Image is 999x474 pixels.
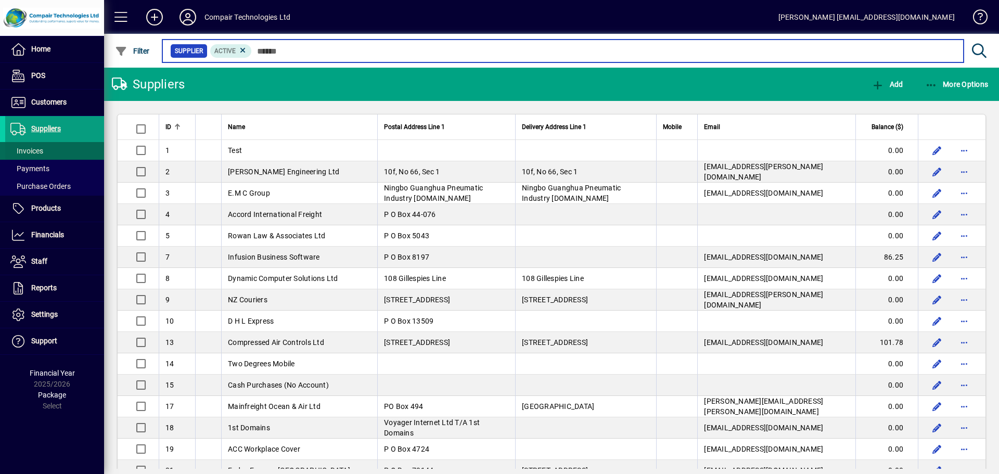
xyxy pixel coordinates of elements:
[778,9,955,25] div: [PERSON_NAME] [EMAIL_ADDRESS][DOMAIN_NAME]
[5,302,104,328] a: Settings
[5,275,104,301] a: Reports
[956,185,972,201] button: More options
[165,253,170,261] span: 7
[929,419,945,436] button: Edit
[112,76,185,93] div: Suppliers
[855,161,918,183] td: 0.00
[165,189,170,197] span: 3
[31,337,57,345] span: Support
[956,419,972,436] button: More options
[10,164,49,173] span: Payments
[228,296,267,304] span: NZ Couriers
[5,328,104,354] a: Support
[704,424,823,432] span: [EMAIL_ADDRESS][DOMAIN_NAME]
[704,338,823,347] span: [EMAIL_ADDRESS][DOMAIN_NAME]
[5,63,104,89] a: POS
[31,310,58,318] span: Settings
[956,291,972,308] button: More options
[10,147,43,155] span: Invoices
[10,182,71,190] span: Purchase Orders
[38,391,66,399] span: Package
[929,249,945,265] button: Edit
[704,253,823,261] span: [EMAIL_ADDRESS][DOMAIN_NAME]
[384,402,424,411] span: PO Box 494
[171,8,204,27] button: Profile
[228,121,245,133] span: Name
[31,45,50,53] span: Home
[31,230,64,239] span: Financials
[5,196,104,222] a: Products
[5,249,104,275] a: Staff
[872,121,903,133] span: Balance ($)
[228,168,339,176] span: [PERSON_NAME] Engineering Ltd
[228,189,270,197] span: E.M C Group
[384,232,429,240] span: P O Box 5043
[704,445,823,453] span: [EMAIL_ADDRESS][DOMAIN_NAME]
[929,206,945,223] button: Edit
[855,204,918,225] td: 0.00
[5,36,104,62] a: Home
[165,338,174,347] span: 13
[165,121,189,133] div: ID
[165,296,170,304] span: 9
[31,284,57,292] span: Reports
[384,418,480,437] span: Voyager Internet Ltd T/A 1st Domains
[228,445,300,453] span: ACC Workplace Cover
[704,290,823,309] span: [EMAIL_ADDRESS][PERSON_NAME][DOMAIN_NAME]
[956,270,972,287] button: More options
[872,80,903,88] span: Add
[112,42,152,60] button: Filter
[956,163,972,180] button: More options
[115,47,150,55] span: Filter
[5,177,104,195] a: Purchase Orders
[855,353,918,375] td: 0.00
[228,381,329,389] span: Cash Purchases (No Account)
[5,160,104,177] a: Payments
[165,274,170,283] span: 8
[956,334,972,351] button: More options
[138,8,171,27] button: Add
[228,232,326,240] span: Rowan Law & Associates Ltd
[855,311,918,332] td: 0.00
[5,89,104,116] a: Customers
[929,355,945,372] button: Edit
[522,402,594,411] span: [GEOGRAPHIC_DATA]
[965,2,986,36] a: Knowledge Base
[228,402,321,411] span: Mainfreight Ocean & Air Ltd
[929,334,945,351] button: Edit
[704,189,823,197] span: [EMAIL_ADDRESS][DOMAIN_NAME]
[31,98,67,106] span: Customers
[228,121,371,133] div: Name
[204,9,290,25] div: Compair Technologies Ltd
[31,204,61,212] span: Products
[929,313,945,329] button: Edit
[956,206,972,223] button: More options
[956,377,972,393] button: More options
[384,296,450,304] span: [STREET_ADDRESS]
[228,424,270,432] span: 1st Domains
[956,441,972,457] button: More options
[956,227,972,244] button: More options
[869,75,905,94] button: Add
[522,274,584,283] span: 108 Gillespies Line
[704,397,823,416] span: [PERSON_NAME][EMAIL_ADDRESS][PERSON_NAME][DOMAIN_NAME]
[175,46,203,56] span: Supplier
[165,121,171,133] span: ID
[228,146,242,155] span: Test
[165,210,170,219] span: 4
[165,445,174,453] span: 19
[31,124,61,133] span: Suppliers
[663,121,691,133] div: Mobile
[165,424,174,432] span: 18
[929,441,945,457] button: Edit
[522,296,588,304] span: [STREET_ADDRESS]
[929,185,945,201] button: Edit
[384,445,429,453] span: P O Box 4724
[855,140,918,161] td: 0.00
[30,369,75,377] span: Financial Year
[228,338,324,347] span: Compressed Air Controls Ltd
[165,381,174,389] span: 15
[214,47,236,55] span: Active
[522,184,621,202] span: Ningbo Guanghua Pneumatic Industry [DOMAIN_NAME]
[165,146,170,155] span: 1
